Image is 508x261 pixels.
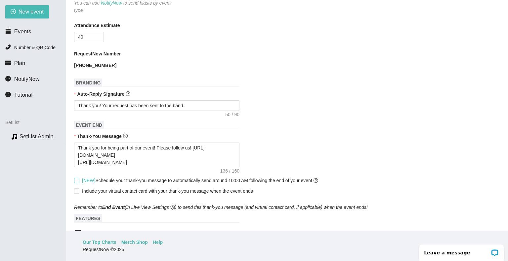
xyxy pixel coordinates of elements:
b: End Event [102,205,125,210]
a: Our Top Charts [83,239,116,246]
a: Help [153,239,163,246]
b: [PHONE_NUMBER] [74,63,116,68]
span: Schedule your thank-you message to automatically send around 10:00 AM following the end of your e... [82,178,318,183]
span: plus-square [75,230,81,237]
i: Remember to (in Live View Settings ) to send this thank-you message (and virtual contact card, if... [74,205,368,210]
span: info-circle [5,92,11,97]
span: plus-circle [11,9,16,15]
span: BRANDING [74,79,102,87]
textarea: Thank you for being part of our event! Please follow us! [URL][DOMAIN_NAME] [URL][DOMAIN_NAME] [74,143,239,168]
a: Merch Shop [121,239,148,246]
span: calendar [5,28,11,34]
span: question-circle [314,178,318,183]
span: Events [14,28,31,35]
b: RequestNow Number [74,50,121,57]
div: Collect Tipsquestion-circle [69,226,235,242]
textarea: Thank you! Your request has been sent to the band. [74,100,239,111]
span: setting [170,205,175,210]
span: question-circle [123,134,128,138]
span: Number & QR Code [14,45,56,50]
span: message [5,76,11,82]
a: NotifyNow [101,0,122,6]
span: phone [5,44,11,50]
button: plus-circleNew event [5,5,49,18]
span: FEATURES [74,214,102,223]
b: Attendance Estimate [74,22,120,29]
iframe: LiveChat chat widget [415,240,508,261]
span: NotifyNow [14,76,39,82]
span: [NEW] [82,178,95,183]
span: New event [19,8,44,16]
span: Include your virtual contact card with your thank-you message when the event ends [82,188,253,194]
b: Thank-You Message [77,134,121,139]
span: credit-card [5,60,11,66]
span: question-circle [126,91,130,96]
span: Plan [14,60,25,66]
div: RequestNow © 2025 [83,246,490,253]
span: EVENT END [74,121,104,129]
span: Tutorial [14,92,32,98]
a: SetList Admin [20,133,54,140]
b: Auto-Reply Signature [77,91,124,97]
